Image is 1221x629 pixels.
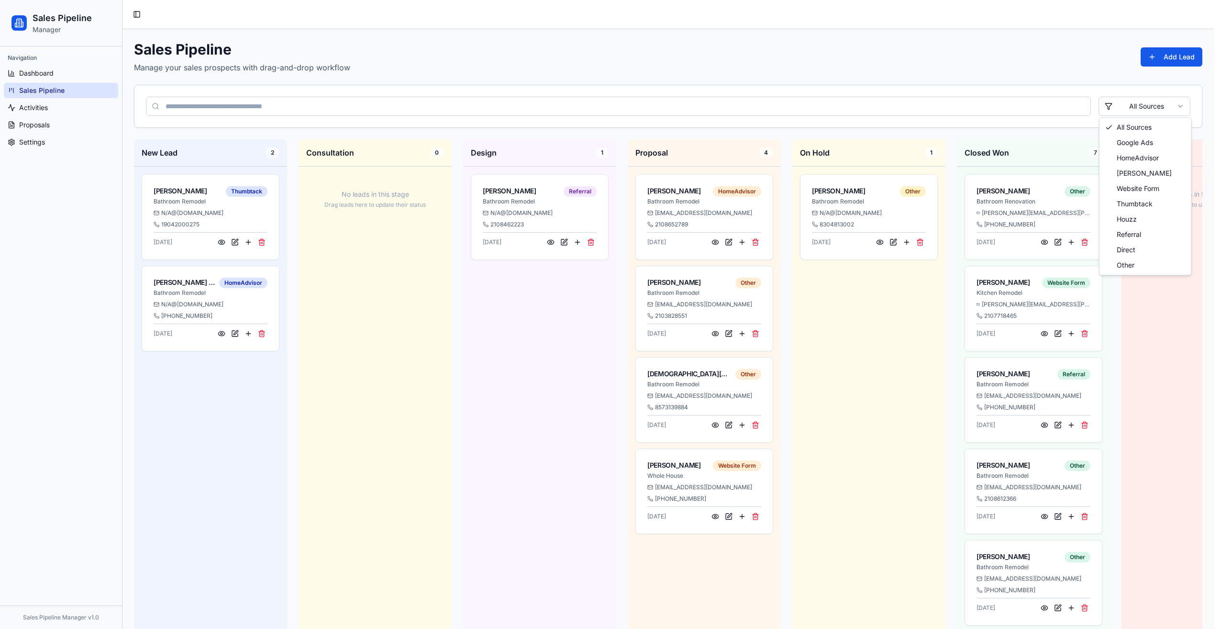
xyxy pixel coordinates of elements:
span: All Sources [1117,123,1152,132]
span: Direct [1117,245,1135,255]
span: HomeAdvisor [1117,153,1159,163]
span: [PERSON_NAME] [1117,168,1172,178]
span: Houzz [1117,214,1137,224]
span: Referral [1117,230,1141,239]
span: Website Form [1117,184,1159,193]
span: Google Ads [1117,138,1153,147]
span: Thumbtack [1117,199,1153,209]
span: Other [1117,260,1134,270]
